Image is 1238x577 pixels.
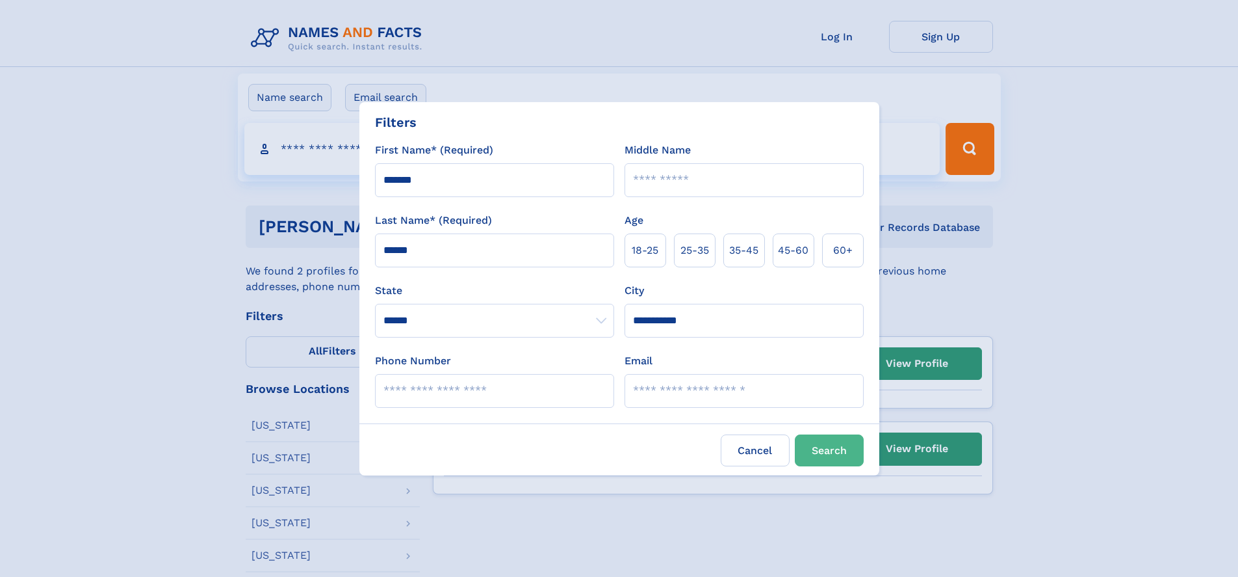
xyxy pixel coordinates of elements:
span: 45‑60 [778,243,808,258]
span: 25‑35 [680,243,709,258]
div: Filters [375,113,417,132]
span: 35‑45 [729,243,758,258]
label: First Name* (Required) [375,142,493,158]
button: Search [795,435,864,466]
label: Phone Number [375,353,451,369]
label: Age [625,213,643,228]
label: Middle Name [625,142,691,158]
label: Last Name* (Required) [375,213,492,228]
span: 60+ [833,243,853,258]
label: Cancel [721,435,790,466]
label: State [375,283,614,299]
span: 18‑25 [632,243,658,258]
label: City [625,283,644,299]
label: Email [625,353,652,369]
